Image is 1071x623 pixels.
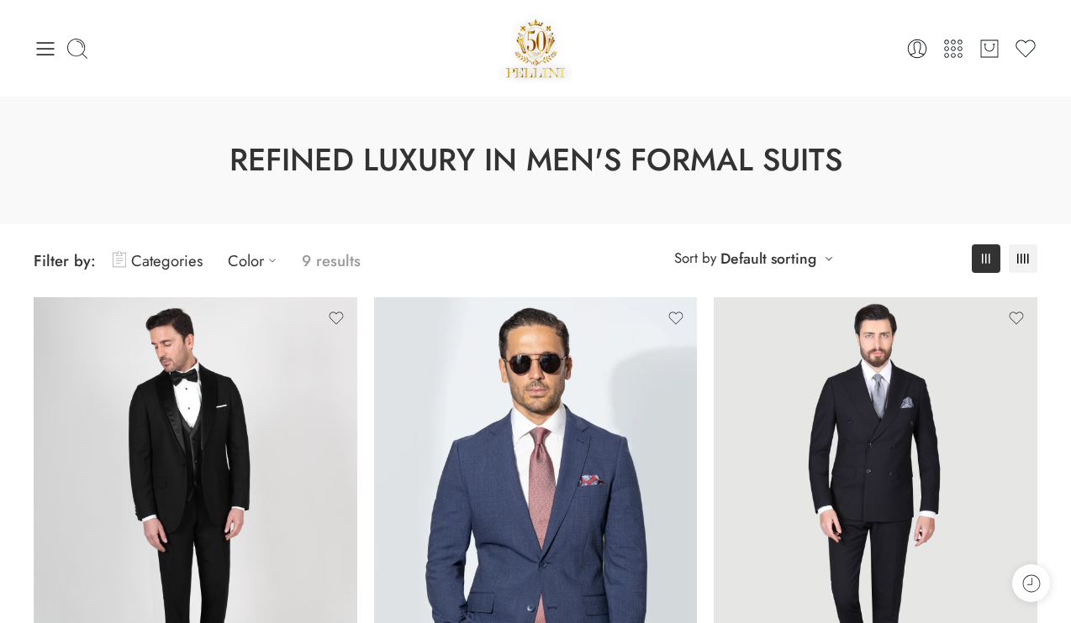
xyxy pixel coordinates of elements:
img: Pellini [499,13,572,84]
h1: Refined Luxury in Men's Formal Suits [42,139,1029,182]
a: Categories [113,241,203,280]
a: Wishlist [1014,37,1037,60]
span: Filter by: [34,249,96,272]
a: Color [228,241,285,280]
a: Login / Register [905,37,929,60]
a: Pellini - [499,13,572,84]
span: Sort by [674,244,716,272]
a: Cart [978,37,1001,60]
a: Default sorting [720,247,816,270]
p: 9 results [302,241,361,280]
